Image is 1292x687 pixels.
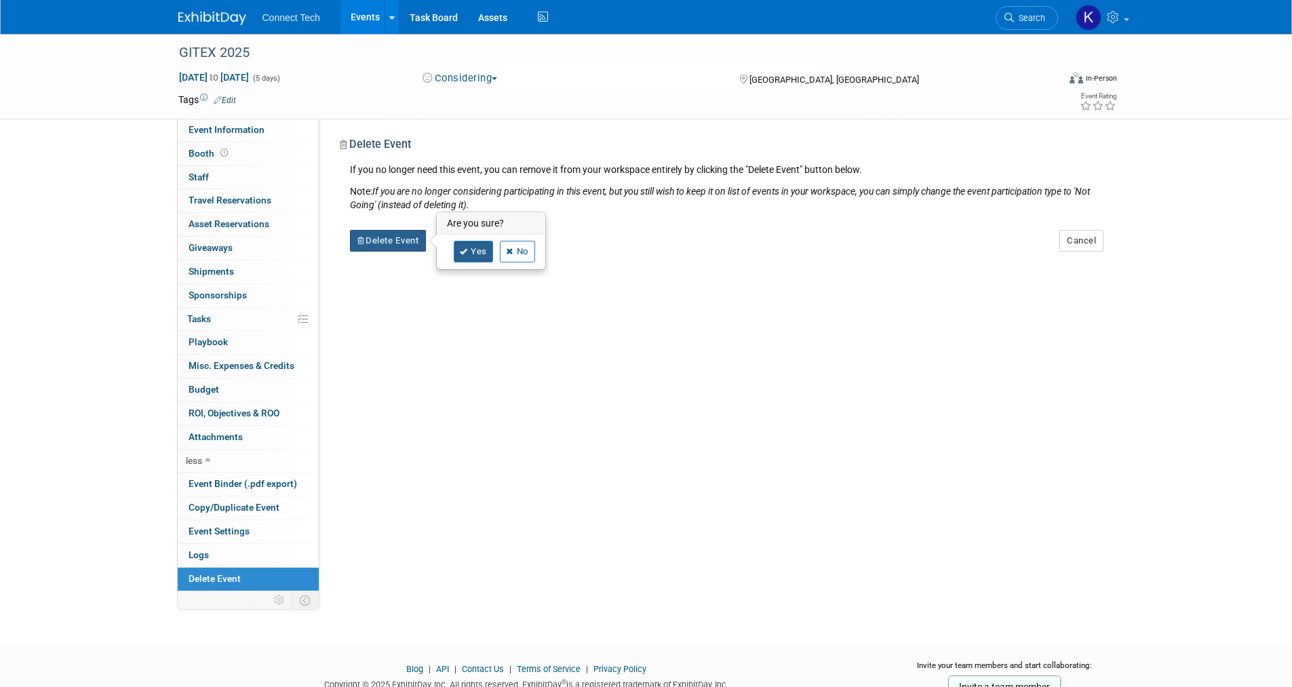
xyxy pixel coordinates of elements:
a: Edit [214,96,236,105]
img: ExhibitDay [178,12,246,25]
span: Event Binder (.pdf export) [189,478,297,489]
span: | [506,664,515,674]
img: Kara Price [1076,5,1101,31]
img: Format-Inperson.png [1070,73,1083,83]
div: Note: [350,184,1104,212]
a: API [436,664,449,674]
span: Attachments [189,431,243,442]
span: (5 days) [252,74,280,83]
div: In-Person [1085,73,1117,83]
span: Shipments [189,266,234,277]
a: Misc. Expenses & Credits [178,355,319,378]
a: Delete Event [178,568,319,591]
span: Misc. Expenses & Credits [189,360,294,371]
button: Delete Event [350,230,427,252]
a: Staff [178,166,319,189]
a: Privacy Policy [593,664,646,674]
a: Sponsorships [178,284,319,307]
i: If you are no longer considering participating in this event, but you still wish to keep it on li... [350,186,1090,210]
div: Event Format [978,71,1118,91]
h3: Are you sure? [437,213,545,235]
span: Staff [189,172,209,182]
span: Tasks [187,313,211,324]
span: Asset Reservations [189,218,269,229]
a: Playbook [178,331,319,354]
td: Tags [178,93,236,106]
span: Connect Tech [262,12,320,23]
a: Tasks [178,308,319,331]
span: Booth [189,148,231,159]
a: Attachments [178,426,319,449]
span: Booth not reserved yet [218,148,231,158]
a: Blog [406,664,423,674]
span: | [425,664,434,674]
span: Event Information [189,124,265,135]
span: Sponsorships [189,290,247,300]
div: Delete Event [340,137,1104,163]
button: Considering [418,71,503,85]
span: Delete Event [189,573,241,584]
span: [DATE] [DATE] [178,71,250,83]
a: Asset Reservations [178,213,319,236]
a: Terms of Service [517,664,581,674]
a: No [500,241,535,262]
sup: ® [562,678,566,686]
span: Travel Reservations [189,195,271,205]
a: Contact Us [462,664,504,674]
a: Event Information [178,119,319,142]
a: Booth [178,142,319,165]
td: Personalize Event Tab Strip [268,591,292,609]
a: Yes [454,241,493,262]
span: [GEOGRAPHIC_DATA], [GEOGRAPHIC_DATA] [749,75,919,85]
div: Event Rating [1080,93,1116,100]
a: less [178,450,319,473]
a: ROI, Objectives & ROO [178,402,319,425]
span: Budget [189,384,219,395]
a: Search [996,6,1058,30]
td: Toggle Event Tabs [291,591,319,609]
span: less [186,455,202,466]
a: Event Settings [178,520,319,543]
a: Shipments [178,260,319,283]
span: | [583,664,591,674]
span: Search [1014,13,1045,23]
a: Logs [178,544,319,567]
div: If you no longer need this event, you can remove it from your workspace entirely by clicking the ... [340,163,1104,212]
span: Playbook [189,336,228,347]
div: GITEX 2025 [174,41,1038,65]
span: ROI, Objectives & ROO [189,408,279,418]
a: Giveaways [178,237,319,260]
span: Event Settings [189,526,250,536]
a: Copy/Duplicate Event [178,496,319,519]
span: Giveaways [189,242,233,253]
span: to [208,72,220,83]
div: Invite your team members and start collaborating: [895,660,1114,680]
span: | [451,664,460,674]
span: Logs [189,549,209,560]
a: Event Binder (.pdf export) [178,473,319,496]
a: Budget [178,378,319,401]
a: Travel Reservations [178,189,319,212]
span: Copy/Duplicate Event [189,502,279,513]
button: Cancel [1059,230,1103,252]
